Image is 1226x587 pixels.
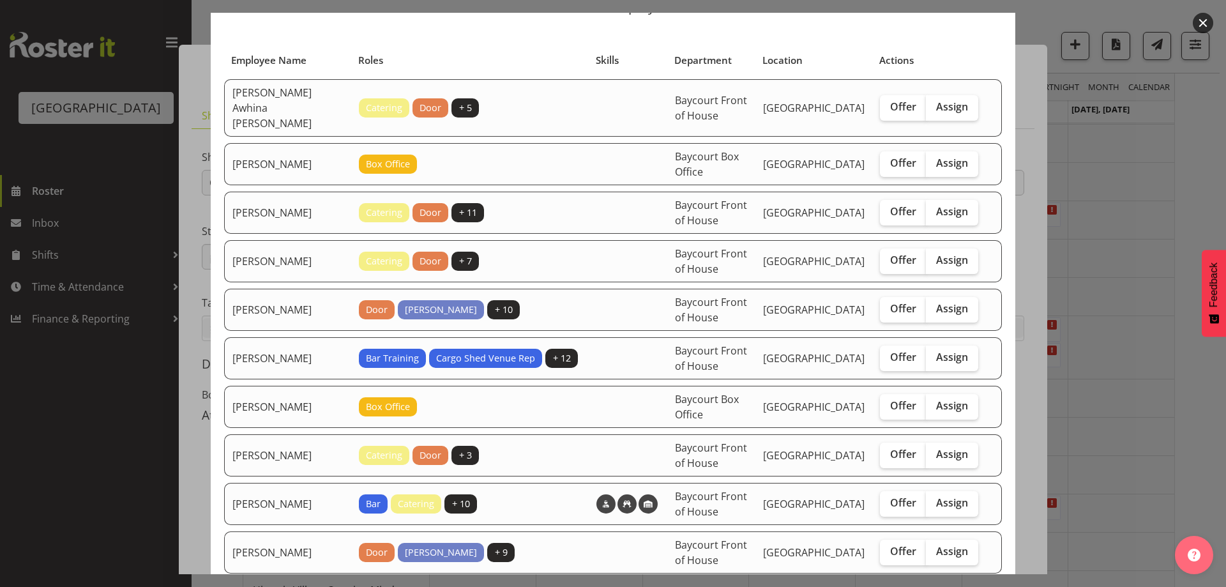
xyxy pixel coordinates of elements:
span: Baycourt Front of House [675,295,747,324]
span: Offer [890,100,916,113]
span: + 10 [452,497,470,511]
span: Baycourt Front of House [675,93,747,123]
span: Assign [936,399,968,412]
div: Actions [879,53,978,68]
td: [PERSON_NAME] [224,386,351,428]
span: [PERSON_NAME] [405,545,477,560]
span: Assign [936,156,968,169]
span: Assign [936,302,968,315]
span: Catering [398,497,434,511]
span: [GEOGRAPHIC_DATA] [763,303,865,317]
span: Assign [936,205,968,218]
span: + 9 [495,545,508,560]
span: Baycourt Front of House [675,198,747,227]
span: [GEOGRAPHIC_DATA] [763,497,865,511]
span: Baycourt Box Office [675,149,739,179]
span: [GEOGRAPHIC_DATA] [763,206,865,220]
span: Door [420,254,441,268]
span: [PERSON_NAME] [405,303,477,317]
span: + 11 [459,206,477,220]
span: Catering [366,254,402,268]
span: Cargo Shed Venue Rep [436,351,535,365]
td: [PERSON_NAME] [224,337,351,379]
div: Skills [596,53,660,68]
span: + 12 [553,351,571,365]
span: Catering [366,206,402,220]
span: Offer [890,156,916,169]
span: Assign [936,496,968,509]
td: [PERSON_NAME] [224,240,351,282]
span: Catering [366,448,402,462]
span: Assign [936,254,968,266]
span: Baycourt Front of House [675,247,747,276]
span: Offer [890,545,916,558]
span: Door [420,206,441,220]
span: Assign [936,351,968,363]
span: Baycourt Front of House [675,538,747,567]
span: Offer [890,351,916,363]
span: Assign [936,448,968,461]
span: Door [366,303,388,317]
img: help-xxl-2.png [1188,549,1200,561]
span: Catering [366,101,402,115]
span: Offer [890,205,916,218]
span: + 5 [459,101,472,115]
span: Door [420,448,441,462]
span: Feedback [1208,263,1220,307]
span: + 7 [459,254,472,268]
span: [GEOGRAPHIC_DATA] [763,400,865,414]
td: [PERSON_NAME] [224,192,351,234]
span: Offer [890,399,916,412]
span: Bar [366,497,381,511]
span: [GEOGRAPHIC_DATA] [763,101,865,115]
td: [PERSON_NAME] Awhina [PERSON_NAME] [224,79,351,137]
span: Bar Training [366,351,419,365]
span: Offer [890,496,916,509]
div: Location [762,53,865,68]
button: Feedback - Show survey [1202,250,1226,337]
span: Box Office [366,157,410,171]
span: Baycourt Front of House [675,441,747,470]
span: Offer [890,448,916,461]
td: [PERSON_NAME] [224,483,351,525]
span: + 3 [459,448,472,462]
span: Baycourt Front of House [675,344,747,373]
div: Employee Name [231,53,344,68]
span: [GEOGRAPHIC_DATA] [763,254,865,268]
span: Offer [890,254,916,266]
span: [GEOGRAPHIC_DATA] [763,157,865,171]
span: [GEOGRAPHIC_DATA] [763,545,865,560]
span: [GEOGRAPHIC_DATA] [763,351,865,365]
span: Door [366,545,388,560]
span: Offer [890,302,916,315]
span: Baycourt Front of House [675,489,747,519]
span: [GEOGRAPHIC_DATA] [763,448,865,462]
td: [PERSON_NAME] [224,531,351,574]
td: [PERSON_NAME] [224,289,351,331]
span: Door [420,101,441,115]
span: Assign [936,100,968,113]
td: [PERSON_NAME] [224,434,351,476]
span: + 10 [495,303,513,317]
div: Department [674,53,748,68]
span: Box Office [366,400,410,414]
span: Baycourt Box Office [675,392,739,422]
td: [PERSON_NAME] [224,143,351,185]
div: Roles [358,53,581,68]
span: Assign [936,545,968,558]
